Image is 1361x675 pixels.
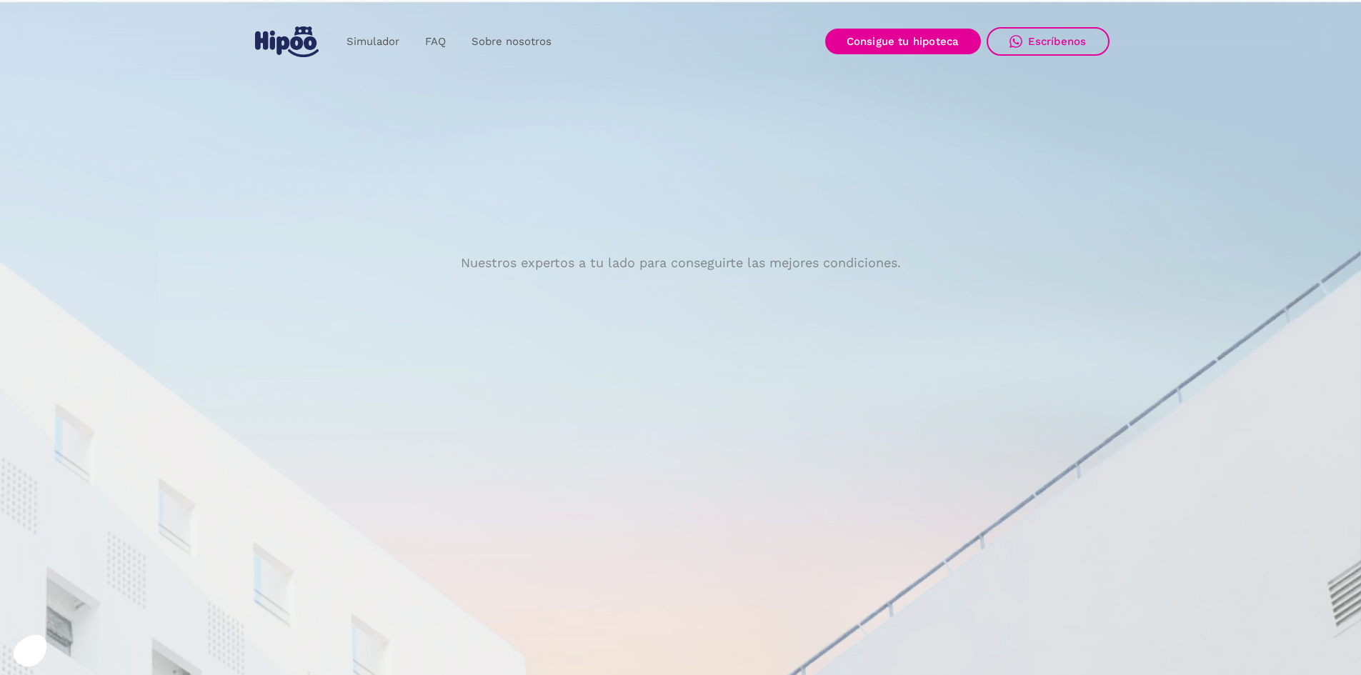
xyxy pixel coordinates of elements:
[334,28,412,56] a: Simulador
[825,29,981,54] a: Consigue tu hipoteca
[987,27,1110,56] a: Escríbenos
[1028,35,1087,48] div: Escríbenos
[412,28,459,56] a: FAQ
[252,21,322,63] a: home
[459,28,564,56] a: Sobre nosotros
